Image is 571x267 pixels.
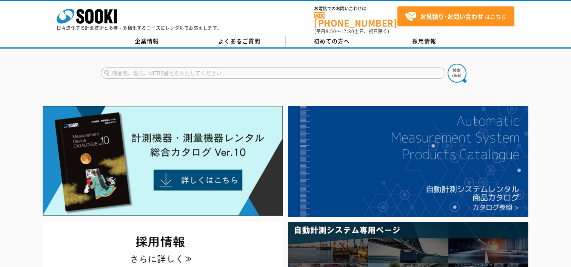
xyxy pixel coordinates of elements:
[314,6,397,11] span: お電話でのお問い合わせは
[405,11,506,22] span: はこちら
[314,12,397,27] a: [PHONE_NUMBER]
[193,36,286,47] a: よくあるご質問
[341,28,354,35] span: 17:30
[448,64,466,83] img: btn_search.png
[314,37,350,45] span: 初めての方へ
[57,26,222,30] p: 日々進化する計測技術と多種・多様化するニーズにレンタルでお応えします。
[314,28,389,35] span: (平日 ～ 土日、祝日除く)
[101,36,193,47] a: 企業情報
[420,12,483,21] strong: お見積り･お問い合わせ
[326,28,336,35] span: 8:50
[43,106,283,216] img: Catalog Ver10
[101,68,445,79] input: 商品名、型式、NETIS番号を入力してください
[288,106,528,217] img: 自動計測システムカタログ
[378,36,471,47] a: 採用情報
[286,36,378,47] a: 初めての方へ
[397,6,514,26] a: お見積り･お問い合わせはこちら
